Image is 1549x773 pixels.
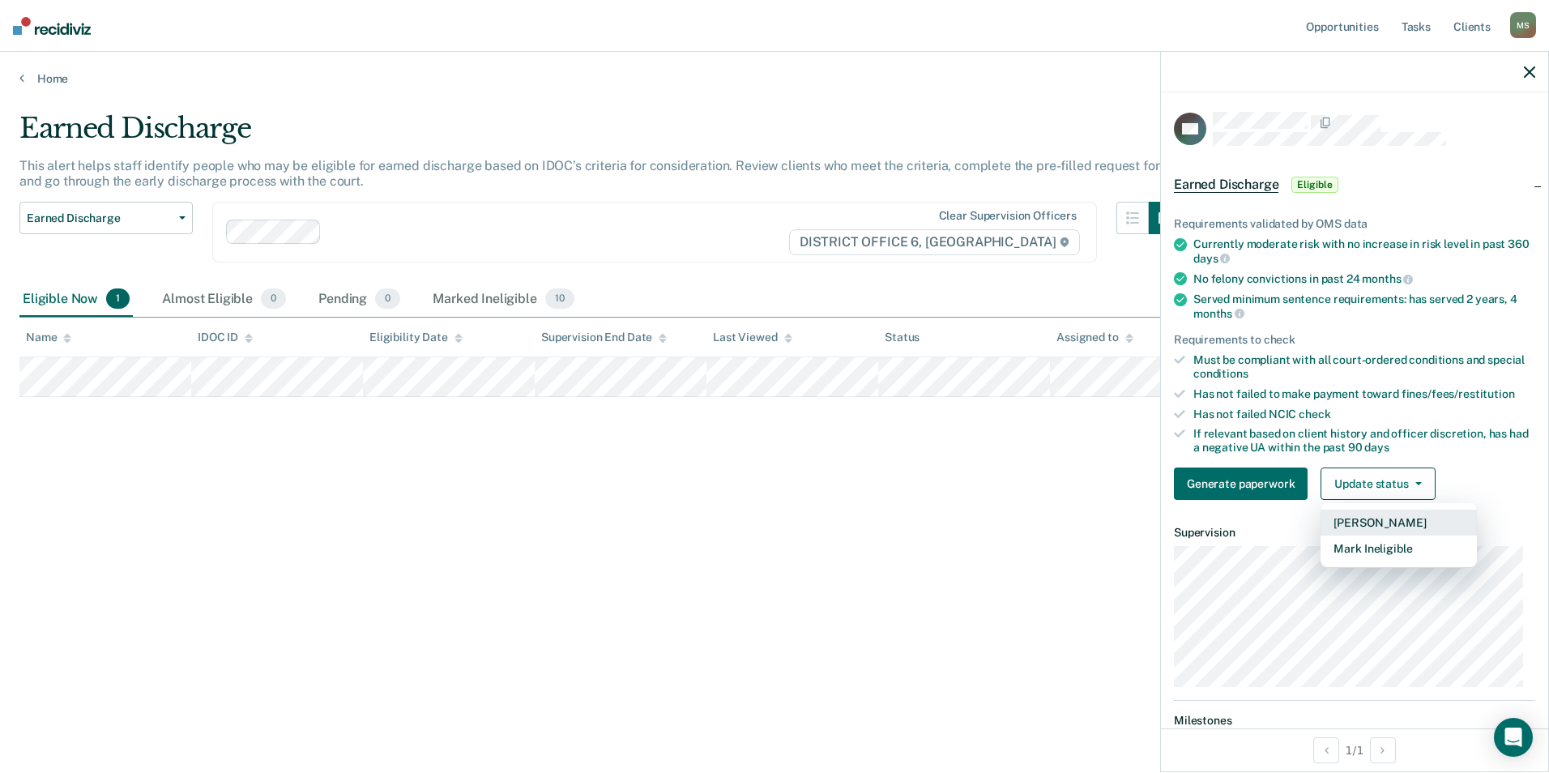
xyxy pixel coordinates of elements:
button: [PERSON_NAME] [1321,510,1477,536]
div: Served minimum sentence requirements: has served 2 years, 4 [1193,293,1535,320]
div: Requirements validated by OMS data [1174,217,1535,231]
span: days [1193,252,1230,265]
span: conditions [1193,367,1248,380]
div: Requirements to check [1174,333,1535,347]
span: Earned Discharge [1174,177,1278,193]
a: Home [19,71,1530,86]
div: Open Intercom Messenger [1494,718,1533,757]
span: 0 [261,288,286,310]
div: Earned DischargeEligible [1161,159,1548,211]
span: months [1362,272,1413,285]
a: Navigate to form link [1174,468,1314,500]
span: DISTRICT OFFICE 6, [GEOGRAPHIC_DATA] [789,229,1080,255]
div: 1 / 1 [1161,728,1548,771]
span: months [1193,307,1244,320]
span: Eligible [1291,177,1338,193]
img: Recidiviz [13,17,91,35]
span: Earned Discharge [27,211,173,225]
span: 1 [106,288,130,310]
div: M S [1510,12,1536,38]
div: Has not failed to make payment toward [1193,387,1535,401]
div: Pending [315,282,403,318]
div: No felony convictions in past 24 [1193,271,1535,286]
div: Eligibility Date [369,331,463,344]
span: fines/fees/restitution [1402,387,1515,400]
div: Last Viewed [713,331,792,344]
div: Marked Ineligible [429,282,577,318]
div: Clear supervision officers [939,209,1077,223]
button: Update status [1321,468,1435,500]
div: Assigned to [1056,331,1133,344]
div: Eligible Now [19,282,133,318]
button: Previous Opportunity [1313,737,1339,763]
button: Generate paperwork [1174,468,1308,500]
div: Earned Discharge [19,112,1181,158]
span: check [1299,408,1330,421]
span: days [1364,441,1389,454]
div: If relevant based on client history and officer discretion, has had a negative UA within the past 90 [1193,427,1535,455]
div: Supervision End Date [541,331,667,344]
div: Status [885,331,920,344]
p: This alert helps staff identify people who may be eligible for earned discharge based on IDOC’s c... [19,158,1174,189]
span: 0 [375,288,400,310]
span: 10 [545,288,574,310]
div: Name [26,331,71,344]
div: Has not failed NCIC [1193,408,1535,421]
button: Next Opportunity [1370,737,1396,763]
div: Almost Eligible [159,282,289,318]
dt: Supervision [1174,526,1535,540]
div: IDOC ID [198,331,253,344]
button: Mark Ineligible [1321,536,1477,562]
div: Currently moderate risk with no increase in risk level in past 360 [1193,237,1535,265]
dt: Milestones [1174,714,1535,728]
div: Must be compliant with all court-ordered conditions and special [1193,353,1535,381]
